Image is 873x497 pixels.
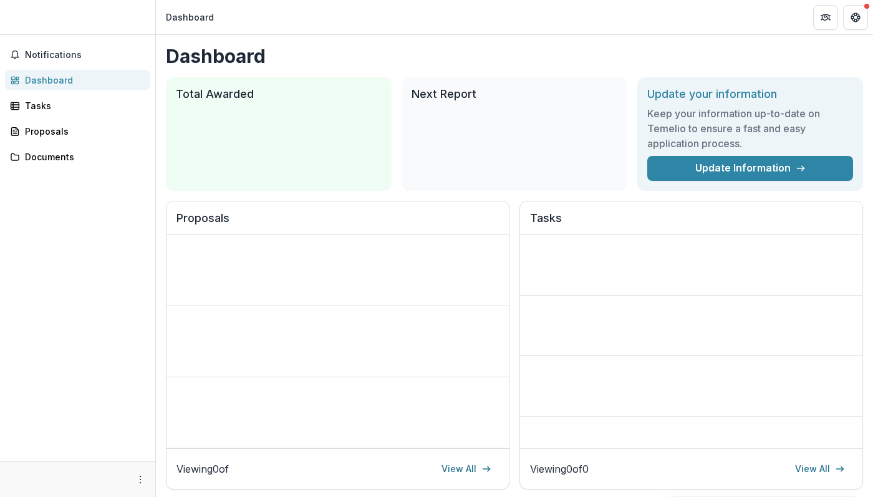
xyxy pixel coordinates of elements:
[25,125,140,138] div: Proposals
[5,147,150,167] a: Documents
[788,459,852,479] a: View All
[176,211,499,235] h2: Proposals
[25,50,145,60] span: Notifications
[412,87,617,101] h2: Next Report
[5,121,150,142] a: Proposals
[647,106,853,151] h3: Keep your information up-to-date on Temelio to ensure a fast and easy application process.
[530,211,852,235] h2: Tasks
[813,5,838,30] button: Partners
[166,45,863,67] h1: Dashboard
[5,70,150,90] a: Dashboard
[25,150,140,163] div: Documents
[25,99,140,112] div: Tasks
[843,5,868,30] button: Get Help
[133,472,148,487] button: More
[530,461,589,476] p: Viewing 0 of 0
[176,87,382,101] h2: Total Awarded
[5,95,150,116] a: Tasks
[176,461,229,476] p: Viewing 0 of
[161,8,219,26] nav: breadcrumb
[647,156,853,181] a: Update Information
[5,45,150,65] button: Notifications
[647,87,853,101] h2: Update your information
[25,74,140,87] div: Dashboard
[434,459,499,479] a: View All
[166,11,214,24] div: Dashboard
